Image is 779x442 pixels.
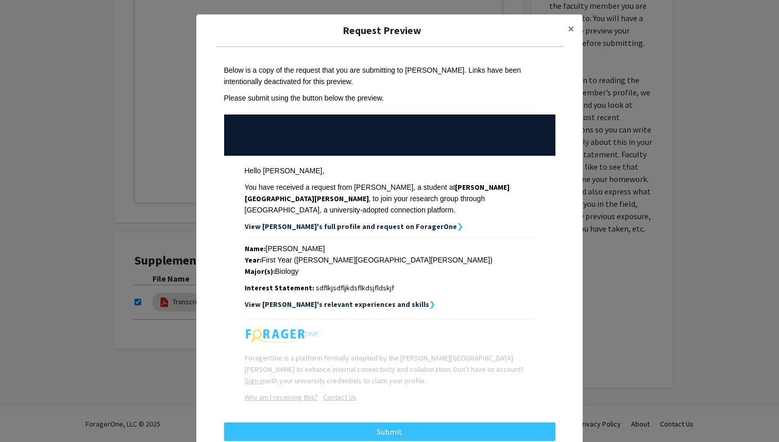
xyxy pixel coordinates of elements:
[224,64,555,87] div: Below is a copy of the request that you are submitting to [PERSON_NAME]. Links have been intentio...
[245,244,266,253] strong: Name:
[8,396,44,434] iframe: Chat
[245,254,535,266] div: First Year ([PERSON_NAME][GEOGRAPHIC_DATA][PERSON_NAME])
[245,283,314,292] strong: Interest Statement:
[205,23,560,38] h5: Request Preview
[245,165,535,176] div: Hello [PERSON_NAME],
[245,243,535,254] div: [PERSON_NAME]
[245,182,535,216] div: You have received a request from [PERSON_NAME], a student at , to join your research group throug...
[245,392,318,402] a: Opens in a new tab
[245,255,262,265] strong: Year:
[429,300,435,309] strong: ❯
[457,222,463,231] strong: ❯
[245,222,457,231] strong: View [PERSON_NAME]'s full profile and request on ForagerOne
[318,392,357,402] a: Opens in a new tab
[245,392,318,402] u: Why am I receiving this?
[245,267,275,276] strong: Major(s):
[224,422,555,441] button: Submit
[245,300,429,309] strong: View [PERSON_NAME]'s relevant experiences and skills
[245,353,524,385] span: ForagerOne is a platform formally adopted by the [PERSON_NAME][GEOGRAPHIC_DATA][PERSON_NAME] to e...
[323,392,357,402] u: Contact Us
[316,283,394,292] span: sdflkjsdfljkdsflkdsjfldskjf
[568,21,574,37] span: ×
[245,266,535,277] div: Biology
[245,376,265,385] a: Sign in
[224,92,555,104] div: Please submit using the button below the preview.
[560,14,583,43] button: Close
